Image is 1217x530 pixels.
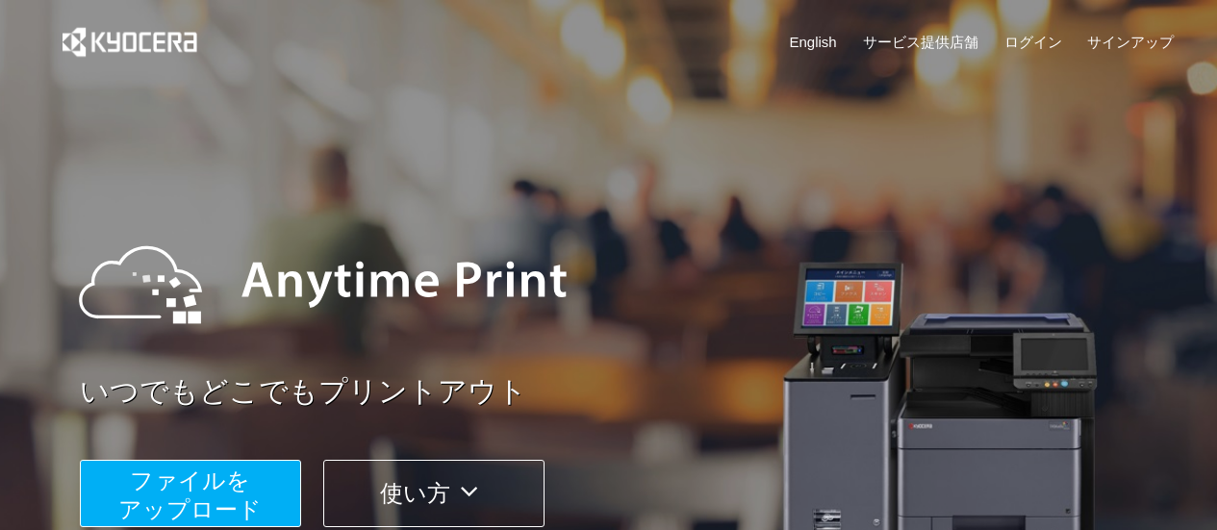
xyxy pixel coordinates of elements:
[1004,32,1062,52] a: ログイン
[323,460,545,527] button: 使い方
[80,371,1186,413] a: いつでもどこでもプリントアウト
[790,32,837,52] a: English
[1087,32,1174,52] a: サインアップ
[863,32,978,52] a: サービス提供店舗
[118,467,262,522] span: ファイルを ​​アップロード
[80,460,301,527] button: ファイルを​​アップロード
